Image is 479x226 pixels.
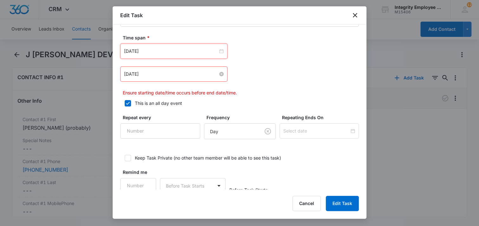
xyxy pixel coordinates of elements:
div: This is an all day event [135,100,182,106]
button: Edit Task [326,196,359,211]
button: Cancel [292,196,321,211]
input: Aug 13, 2025 [124,71,218,78]
input: Sep 24, 2025 [124,48,218,55]
button: close [351,11,359,19]
label: Remind me [123,169,159,175]
span: close-circle [219,72,224,76]
button: Clear [263,126,273,136]
h1: Edit Task [120,11,143,19]
div: Keep Task Private (no other team member will be able to see this task) [135,154,281,161]
p: Ensure starting date/time occurs before end date/time. [123,89,359,96]
input: Number [120,178,156,193]
input: Number [120,123,200,139]
input: Select date [283,127,349,134]
label: Repeat every [123,114,203,121]
label: Frequency [207,114,278,121]
label: Time span [123,34,361,41]
span: Before Task Starts [229,187,268,193]
label: Repeating Ends On [282,114,361,121]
